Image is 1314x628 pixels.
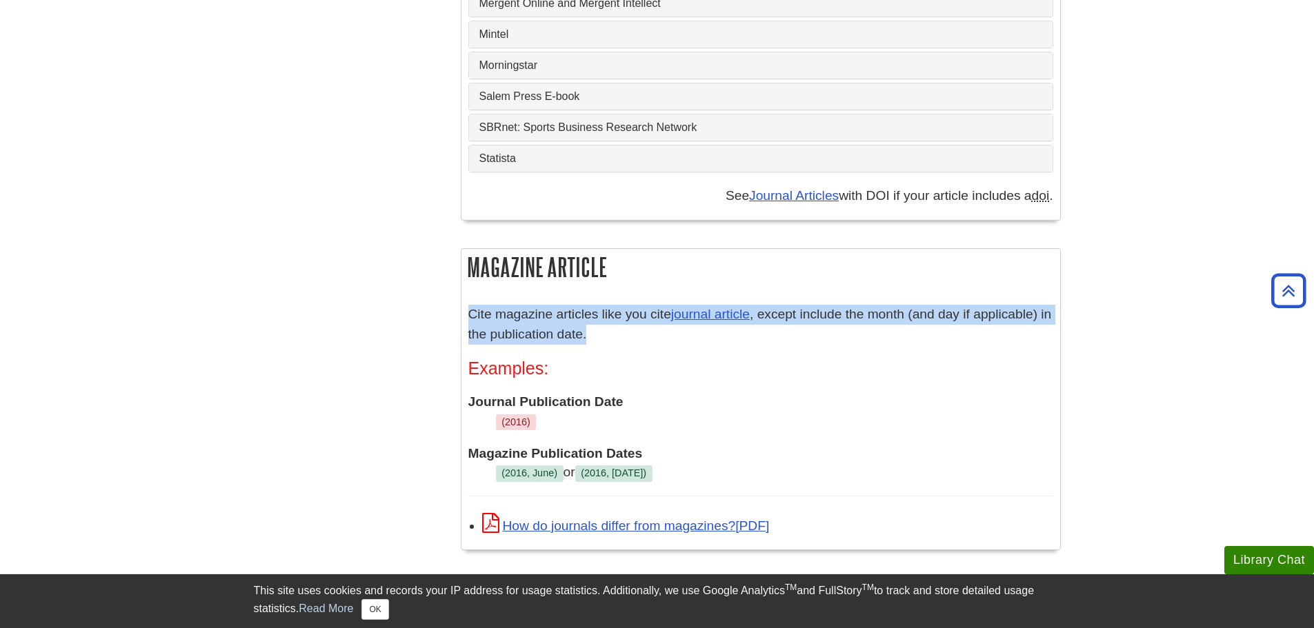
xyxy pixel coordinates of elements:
dt: Magazine Publication Dates [468,444,1053,463]
p: Cite magazine articles like you cite , except include the month (and day if applicable) in the pu... [468,305,1053,345]
sup: TM [862,583,874,592]
a: Salem Press E-book [479,90,1042,103]
a: Journal Articles [749,188,839,203]
abbr: digital object identifier such as 10.1177/‌1032373210373619 [1032,188,1050,203]
h3: Examples: [468,358,1053,378]
a: Back to Top [1266,281,1311,300]
h2: Magazine Article [461,249,1060,285]
a: Read More [299,602,353,614]
button: Close [361,599,388,620]
button: Library Chat [1224,546,1314,574]
div: This site uses cookies and records your IP address for usage statistics. Additionally, we use Goo... [254,583,1061,620]
span: (2016, June) [496,465,564,481]
span: (2016) [496,414,537,430]
a: SBRnet: Sports Business Research Network [479,121,1042,134]
a: Mintel [479,28,1042,41]
span: (2016, [DATE]) [575,465,653,481]
sup: TM [785,583,797,592]
a: Statista [479,152,1042,165]
a: Link opens in new window [482,518,770,533]
dd: or [496,463,1053,481]
dt: Journal Publication Date [468,392,1053,411]
a: Morningstar [479,59,1042,72]
a: journal article [671,307,750,321]
p: See with DOI if your article includes a . [468,186,1053,206]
